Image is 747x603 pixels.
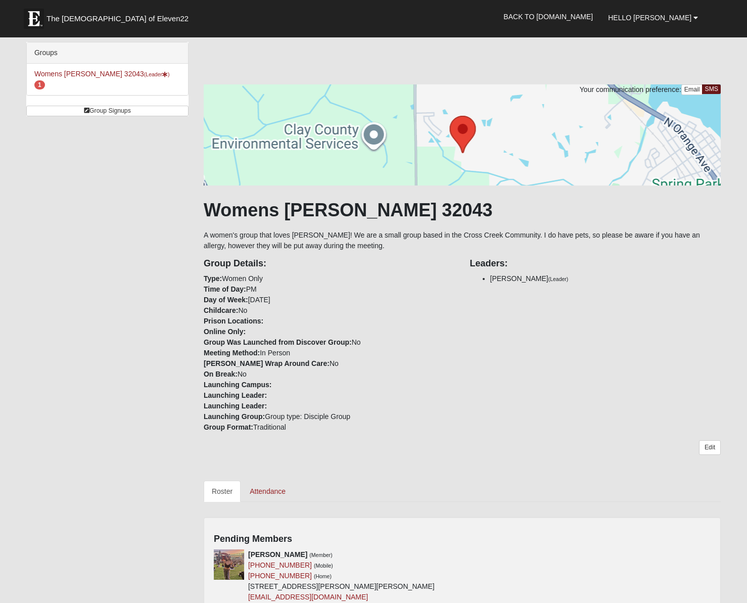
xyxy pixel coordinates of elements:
a: Email [681,84,703,95]
strong: Launching Leader: [204,391,267,399]
strong: Group Was Launched from Discover Group: [204,338,352,346]
img: Eleven22 logo [24,9,44,29]
small: (Member) [309,552,333,558]
strong: [PERSON_NAME] Wrap Around Care: [204,359,330,367]
small: (Mobile) [314,563,333,569]
span: Your communication preference: [580,85,681,94]
li: [PERSON_NAME] [490,273,721,284]
strong: Type: [204,274,222,283]
h1: Womens [PERSON_NAME] 32043 [204,199,721,221]
a: Edit [699,440,721,455]
small: (Leader) [548,276,569,282]
a: The [DEMOGRAPHIC_DATA] of Eleven22 [19,4,221,29]
div: Groups [27,42,188,64]
strong: Online Only: [204,328,246,336]
a: Roster [204,481,241,502]
strong: Prison Locations: [204,317,263,325]
a: Hello [PERSON_NAME] [600,5,706,30]
h4: Group Details: [204,258,455,269]
span: The [DEMOGRAPHIC_DATA] of Eleven22 [46,14,189,24]
div: [STREET_ADDRESS][PERSON_NAME][PERSON_NAME] [248,549,435,602]
a: SMS [702,84,721,94]
a: [PHONE_NUMBER] [248,572,312,580]
strong: On Break: [204,370,238,378]
a: [PHONE_NUMBER] [248,561,312,569]
strong: [PERSON_NAME] [248,550,307,559]
span: number of pending members [34,80,45,89]
span: Hello [PERSON_NAME] [608,14,691,22]
a: Back to [DOMAIN_NAME] [496,4,600,29]
a: Attendance [242,481,294,502]
strong: Group Format: [204,423,253,431]
strong: Launching Leader: [204,402,267,410]
small: (Leader ) [144,71,170,77]
strong: Time of Day: [204,285,246,293]
strong: Day of Week: [204,296,248,304]
h4: Pending Members [214,534,711,545]
small: (Home) [314,573,332,579]
strong: Launching Campus: [204,381,272,389]
strong: Meeting Method: [204,349,260,357]
a: Group Signups [26,106,189,116]
strong: Launching Group: [204,412,265,421]
a: Womens [PERSON_NAME] 32043(Leader) 1 [34,70,170,88]
div: Women Only PM [DATE] No No In Person No No Group type: Disciple Group Traditional [196,251,462,433]
strong: Childcare: [204,306,238,314]
h4: Leaders: [470,258,721,269]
